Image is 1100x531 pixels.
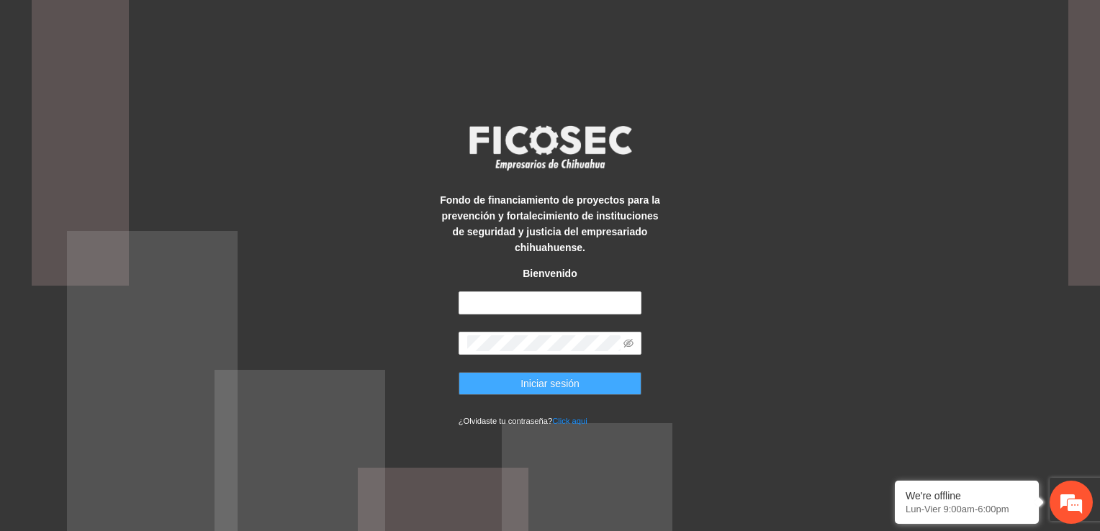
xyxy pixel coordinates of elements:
span: Iniciar sesión [520,376,580,391]
span: Estamos sin conexión. Déjenos un mensaje. [27,179,254,324]
p: Lun-Vier 9:00am-6:00pm [906,504,1028,514]
div: Dejar un mensaje [75,73,242,92]
strong: Bienvenido [523,268,577,279]
strong: Fondo de financiamiento de proyectos para la prevención y fortalecimiento de instituciones de seg... [440,194,660,253]
textarea: Escriba su mensaje aquí y haga clic en “Enviar” [7,367,274,417]
div: Minimizar ventana de chat en vivo [236,7,271,42]
em: Enviar [215,417,261,437]
span: eye-invisible [623,338,634,348]
small: ¿Olvidaste tu contraseña? [459,417,587,425]
a: Click aqui [552,417,587,425]
button: Iniciar sesión [459,372,642,395]
img: logo [460,121,640,174]
div: We're offline [906,490,1028,501]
